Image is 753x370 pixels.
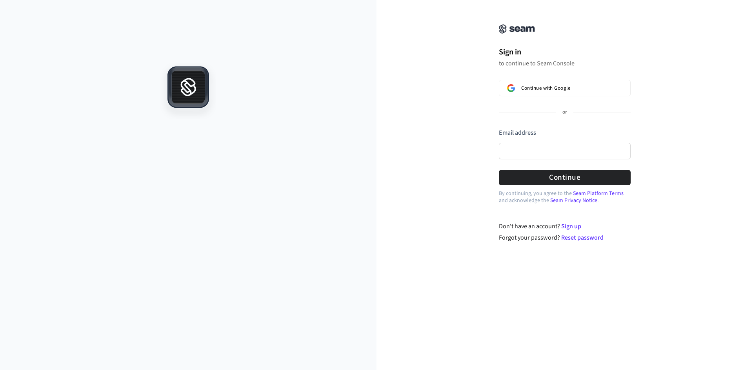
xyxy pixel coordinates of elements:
[499,24,535,34] img: Seam Console
[499,190,631,204] p: By continuing, you agree to the and acknowledge the .
[561,222,581,231] a: Sign up
[499,46,631,58] h1: Sign in
[499,170,631,185] button: Continue
[507,84,515,92] img: Sign in with Google
[521,85,570,91] span: Continue with Google
[561,233,604,242] a: Reset password
[573,190,624,197] a: Seam Platform Terms
[499,222,631,231] div: Don't have an account?
[499,128,536,137] label: Email address
[550,197,597,204] a: Seam Privacy Notice
[562,109,567,116] p: or
[499,233,631,242] div: Forgot your password?
[499,60,631,67] p: to continue to Seam Console
[499,80,631,96] button: Sign in with GoogleContinue with Google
